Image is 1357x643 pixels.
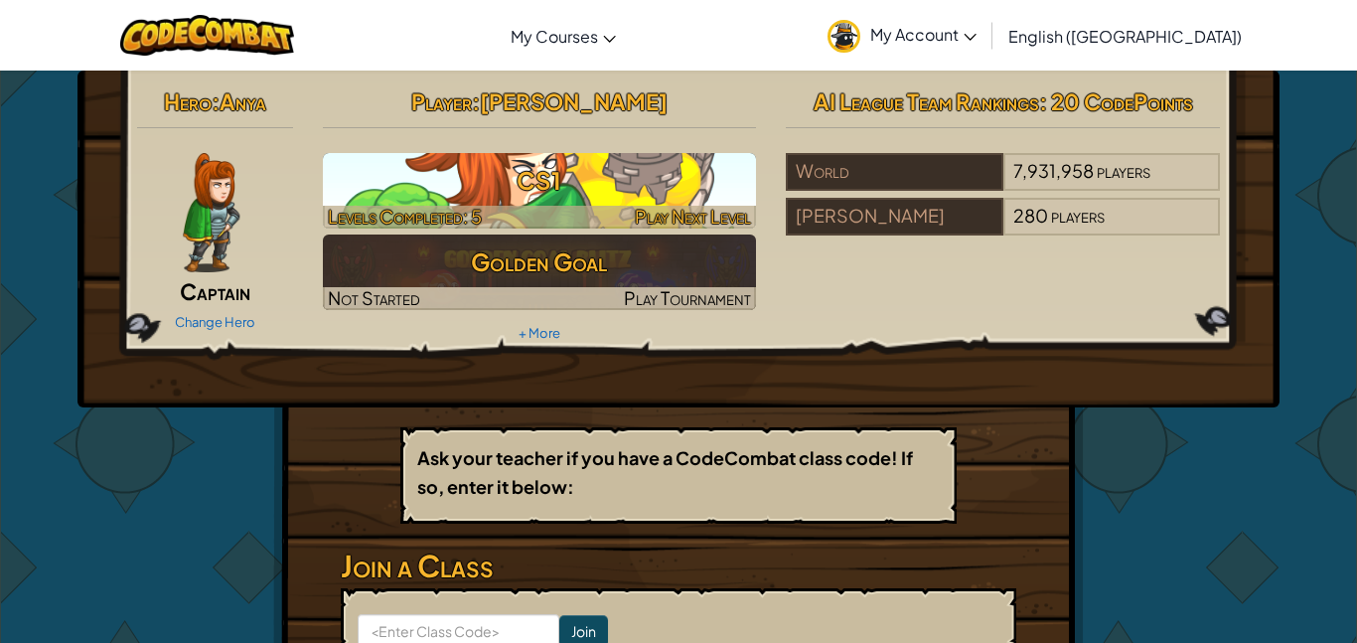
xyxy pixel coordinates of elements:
[183,153,239,272] img: captain-pose.png
[180,277,250,305] span: Captain
[323,153,757,229] img: CS1
[786,172,1220,195] a: World7,931,958players
[1051,204,1105,227] span: players
[328,286,420,309] span: Not Started
[511,26,598,47] span: My Courses
[323,235,757,310] img: Golden Goal
[417,446,913,498] b: Ask your teacher if you have a CodeCombat class code! If so, enter it below:
[323,235,757,310] a: Golden GoalNot StartedPlay Tournament
[828,20,860,53] img: avatar
[220,87,266,115] span: Anya
[624,286,751,309] span: Play Tournament
[323,240,757,284] h3: Golden Goal
[472,87,480,115] span: :
[818,4,986,67] a: My Account
[411,87,472,115] span: Player
[212,87,220,115] span: :
[501,9,626,63] a: My Courses
[164,87,212,115] span: Hero
[1097,159,1150,182] span: players
[998,9,1252,63] a: English ([GEOGRAPHIC_DATA])
[341,544,1016,588] h3: Join a Class
[323,158,757,203] h3: CS1
[814,87,1039,115] span: AI League Team Rankings
[1013,204,1048,227] span: 280
[1008,26,1242,47] span: English ([GEOGRAPHIC_DATA])
[635,205,751,228] span: Play Next Level
[328,205,482,228] span: Levels Completed: 5
[480,87,668,115] span: [PERSON_NAME]
[786,217,1220,240] a: [PERSON_NAME]280players
[786,198,1002,236] div: [PERSON_NAME]
[519,325,560,341] a: + More
[175,314,255,330] a: Change Hero
[870,24,977,45] span: My Account
[120,15,294,56] img: CodeCombat logo
[786,153,1002,191] div: World
[1013,159,1094,182] span: 7,931,958
[1039,87,1193,115] span: : 20 CodePoints
[323,153,757,229] a: Play Next Level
